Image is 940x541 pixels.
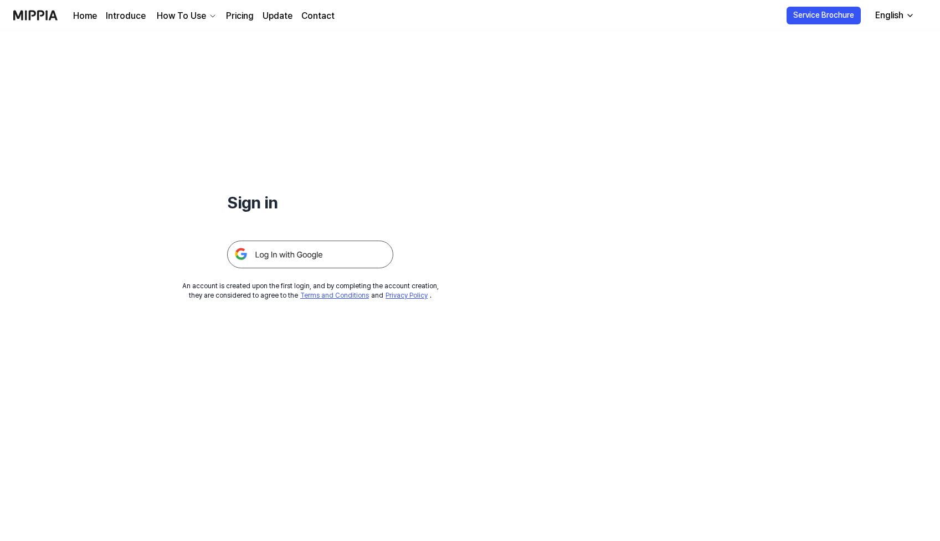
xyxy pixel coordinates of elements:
[155,9,208,23] div: How To Use
[155,9,217,23] button: How To Use
[873,9,906,22] div: English
[182,282,439,300] div: An account is created upon the first login, and by completing the account creation, they are cons...
[787,7,861,24] button: Service Brochure
[226,9,254,23] a: Pricing
[106,9,146,23] a: Introduce
[227,241,393,268] img: 구글 로그인 버튼
[866,4,921,27] button: English
[300,292,369,299] a: Terms and Conditions
[263,9,292,23] a: Update
[227,191,393,214] h1: Sign in
[386,292,428,299] a: Privacy Policy
[73,9,97,23] a: Home
[301,9,335,23] a: Contact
